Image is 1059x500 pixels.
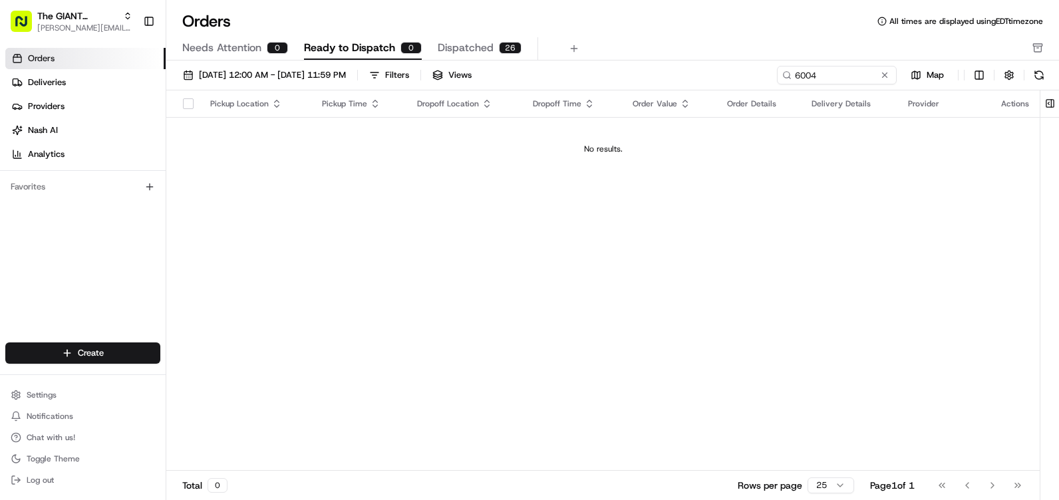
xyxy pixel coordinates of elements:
[812,98,887,109] div: Delivery Details
[28,100,65,112] span: Providers
[182,40,261,56] span: Needs Attention
[13,127,37,151] img: 1736555255976-a54dd68f-1ca7-489b-9aae-adbdc363a1c4
[94,225,161,235] a: Powered byPylon
[902,67,953,83] button: Map
[5,48,166,69] a: Orders
[182,11,231,32] h1: Orders
[126,193,214,206] span: API Documentation
[927,69,944,81] span: Map
[363,66,415,84] button: Filters
[889,16,1043,27] span: All times are displayed using EDT timezone
[27,390,57,400] span: Settings
[738,479,802,492] p: Rows per page
[28,53,55,64] span: Orders
[28,76,66,88] span: Deliveries
[28,124,58,136] span: Nash AI
[499,42,522,54] div: 26
[27,432,75,443] span: Chat with us!
[37,23,132,33] button: [PERSON_NAME][EMAIL_ADDRESS][PERSON_NAME][DOMAIN_NAME]
[1001,98,1029,109] div: Actions
[13,194,24,205] div: 📗
[107,187,219,211] a: 💻API Documentation
[417,98,512,109] div: Dropoff Location
[132,225,161,235] span: Pylon
[112,194,123,205] div: 💻
[727,98,790,109] div: Order Details
[199,69,346,81] span: [DATE] 12:00 AM - [DATE] 11:59 PM
[210,98,301,109] div: Pickup Location
[385,69,409,81] div: Filters
[908,98,980,109] div: Provider
[5,176,160,197] div: Favorites
[400,42,422,54] div: 0
[13,53,242,74] p: Welcome 👋
[177,66,352,84] button: [DATE] 12:00 AM - [DATE] 11:59 PM
[777,66,897,84] input: Type to search
[5,5,138,37] button: The GIANT Company[PERSON_NAME][EMAIL_ADDRESS][PERSON_NAME][DOMAIN_NAME]
[322,98,396,109] div: Pickup Time
[5,407,160,426] button: Notifications
[426,66,478,84] button: Views
[5,72,166,93] a: Deliveries
[45,127,218,140] div: Start new chat
[267,42,288,54] div: 0
[27,475,54,485] span: Log out
[182,478,227,493] div: Total
[8,187,107,211] a: 📗Knowledge Base
[208,478,227,493] div: 0
[870,479,915,492] div: Page 1 of 1
[448,69,472,81] span: Views
[172,144,1034,154] div: No results.
[5,342,160,364] button: Create
[5,471,160,489] button: Log out
[13,13,40,40] img: Nash
[5,386,160,404] button: Settings
[28,148,65,160] span: Analytics
[35,86,220,100] input: Clear
[304,40,395,56] span: Ready to Dispatch
[533,98,611,109] div: Dropoff Time
[5,449,160,468] button: Toggle Theme
[5,120,166,141] a: Nash AI
[1030,66,1048,84] button: Refresh
[5,96,166,117] a: Providers
[27,453,80,464] span: Toggle Theme
[37,9,118,23] button: The GIANT Company
[633,98,706,109] div: Order Value
[5,144,166,165] a: Analytics
[45,140,168,151] div: We're available if you need us!
[78,347,104,359] span: Create
[438,40,494,56] span: Dispatched
[226,131,242,147] button: Start new chat
[27,193,102,206] span: Knowledge Base
[27,411,73,422] span: Notifications
[5,428,160,447] button: Chat with us!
